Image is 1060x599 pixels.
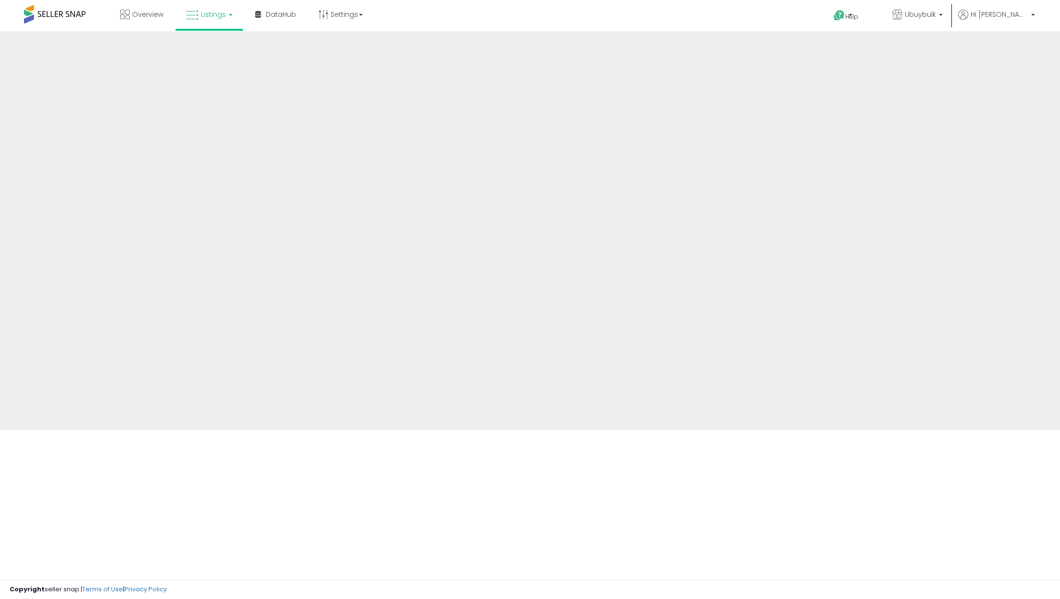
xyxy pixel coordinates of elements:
[905,10,936,19] span: Ubuybulk
[132,10,163,19] span: Overview
[833,10,845,22] i: Get Help
[201,10,226,19] span: Listings
[826,2,877,31] a: Help
[971,10,1028,19] span: Hi [PERSON_NAME]
[958,10,1035,31] a: Hi [PERSON_NAME]
[266,10,296,19] span: DataHub
[845,12,858,21] span: Help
